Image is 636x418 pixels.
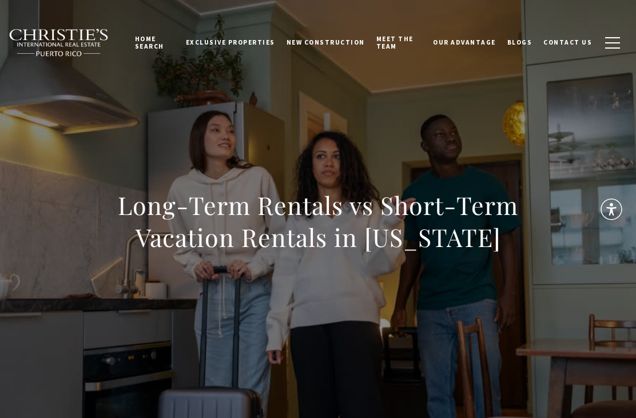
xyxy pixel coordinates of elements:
[129,25,180,61] a: Home Search
[507,38,532,46] span: Blogs
[66,189,570,253] h1: Long-Term Rentals vs Short-Term Vacation Rentals in [US_STATE]
[281,28,371,57] a: New Construction
[543,38,592,46] span: Contact Us
[371,25,427,61] a: Meet the Team
[9,29,109,57] img: Christie's International Real Estate black text logo
[186,38,275,46] span: Exclusive Properties
[287,38,365,46] span: New Construction
[180,28,281,57] a: Exclusive Properties
[502,28,538,57] a: Blogs
[427,28,502,57] a: Our Advantage
[433,38,496,46] span: Our Advantage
